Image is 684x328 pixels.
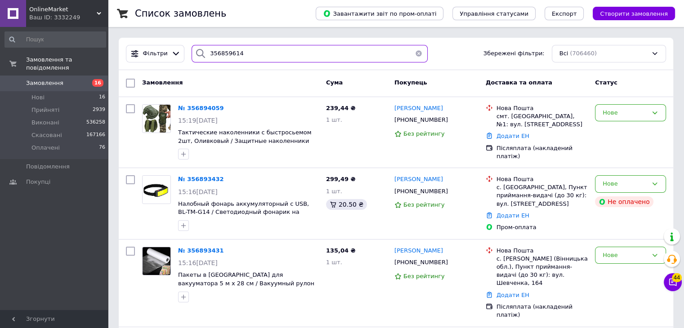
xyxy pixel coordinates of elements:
span: 15:19[DATE] [178,117,218,124]
a: Додати ЕН [496,292,529,298]
a: Фото товару [142,247,171,275]
span: Скасовані [31,131,62,139]
a: Налобный фонарь аккумуляторный с USB, BL-TM-G14 / Светодиодный фонарик на голову / Мощный фонарь [178,200,309,224]
span: Збережені фільтри: [483,49,545,58]
span: Завантажити звіт по пром-оплаті [323,9,436,18]
span: 16 [99,93,105,102]
span: [PERSON_NAME] [394,176,443,182]
span: 76 [99,144,105,152]
span: Без рейтингу [403,273,445,279]
span: Без рейтингу [403,201,445,208]
span: Доставка та оплата [486,79,552,86]
div: Ваш ID: 3332249 [29,13,108,22]
button: Експорт [545,7,584,20]
img: Фото товару [143,105,170,133]
span: 167166 [86,131,105,139]
span: 15:16[DATE] [178,259,218,266]
span: 1 шт. [326,188,342,195]
span: [PERSON_NAME] [394,247,443,254]
span: (706460) [570,50,597,57]
span: Статус [595,79,617,86]
span: Cума [326,79,343,86]
span: OnlineMarket [29,5,97,13]
img: Фото товару [143,176,170,204]
div: смт. [GEOGRAPHIC_DATA], №1: вул. [STREET_ADDRESS] [496,112,588,129]
div: Нова Пошта [496,247,588,255]
span: Всі [559,49,568,58]
span: 15:16[DATE] [178,188,218,195]
a: Фото товару [142,175,171,204]
span: 135,04 ₴ [326,247,356,254]
span: Замовлення та повідомлення [26,56,108,72]
div: Нова Пошта [496,175,588,183]
div: Нове [603,251,648,260]
button: Управління статусами [452,7,536,20]
div: Не оплачено [595,196,653,207]
a: Пакеты в [GEOGRAPHIC_DATA] для вакууматора 5 м х 28 см / Вакуумный рулон для вакуумного упаковщик... [178,271,318,295]
div: Післяплата (накладений платіж) [496,144,588,160]
span: Покупець [394,79,427,86]
div: Пром-оплата [496,223,588,231]
h1: Список замовлень [135,8,226,19]
a: [PERSON_NAME] [394,247,443,255]
span: [PERSON_NAME] [394,105,443,111]
div: 20.50 ₴ [326,199,367,210]
a: № 356894059 [178,105,224,111]
span: Замовлення [142,79,183,86]
div: Післяплата (накладений платіж) [496,303,588,319]
input: Пошук [4,31,106,48]
span: 299,49 ₴ [326,176,356,182]
a: Додати ЕН [496,212,529,219]
span: Управління статусами [460,10,528,17]
span: 1 шт. [326,259,342,266]
span: [PHONE_NUMBER] [394,116,448,123]
span: [PHONE_NUMBER] [394,188,448,195]
input: Пошук за номером замовлення, ПІБ покупця, номером телефону, Email, номером накладної [192,45,428,62]
a: Тактические наколенники с быстросьемом 2шт, Оливковый / Защитные наколенники военные / Защита на ... [178,129,311,152]
span: 1 шт. [326,116,342,123]
span: Нові [31,93,45,102]
span: Оплачені [31,144,60,152]
div: с. [PERSON_NAME] (Вінницька обл.), Пункт приймання-видачі (до 30 кг): вул. Шевченка, 164 [496,255,588,288]
a: № 356893432 [178,176,224,182]
a: Фото товару [142,104,171,133]
div: Нове [603,179,648,189]
button: Очистить [410,45,428,62]
div: Нове [603,108,648,118]
div: Нова Пошта [496,104,588,112]
span: 44 [672,273,682,282]
img: Фото товару [143,247,170,275]
span: Створити замовлення [600,10,668,17]
a: Створити замовлення [584,10,675,17]
a: Додати ЕН [496,133,529,139]
a: [PERSON_NAME] [394,104,443,113]
button: Створити замовлення [593,7,675,20]
button: Завантажити звіт по пром-оплаті [316,7,443,20]
span: [PHONE_NUMBER] [394,259,448,266]
span: Експорт [552,10,577,17]
a: № 356893431 [178,247,224,254]
span: Прийняті [31,106,59,114]
div: с. [GEOGRAPHIC_DATA], Пункт приймання-видачі (до 30 кг): вул. [STREET_ADDRESS] [496,183,588,208]
span: 239,44 ₴ [326,105,356,111]
span: Без рейтингу [403,130,445,137]
span: Покупці [26,178,50,186]
span: 2939 [93,106,105,114]
span: Повідомлення [26,163,70,171]
span: Замовлення [26,79,63,87]
button: Чат з покупцем44 [664,273,682,291]
a: [PERSON_NAME] [394,175,443,184]
span: 16 [92,79,103,87]
span: 536258 [86,119,105,127]
span: Фільтри [143,49,168,58]
span: Виконані [31,119,59,127]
